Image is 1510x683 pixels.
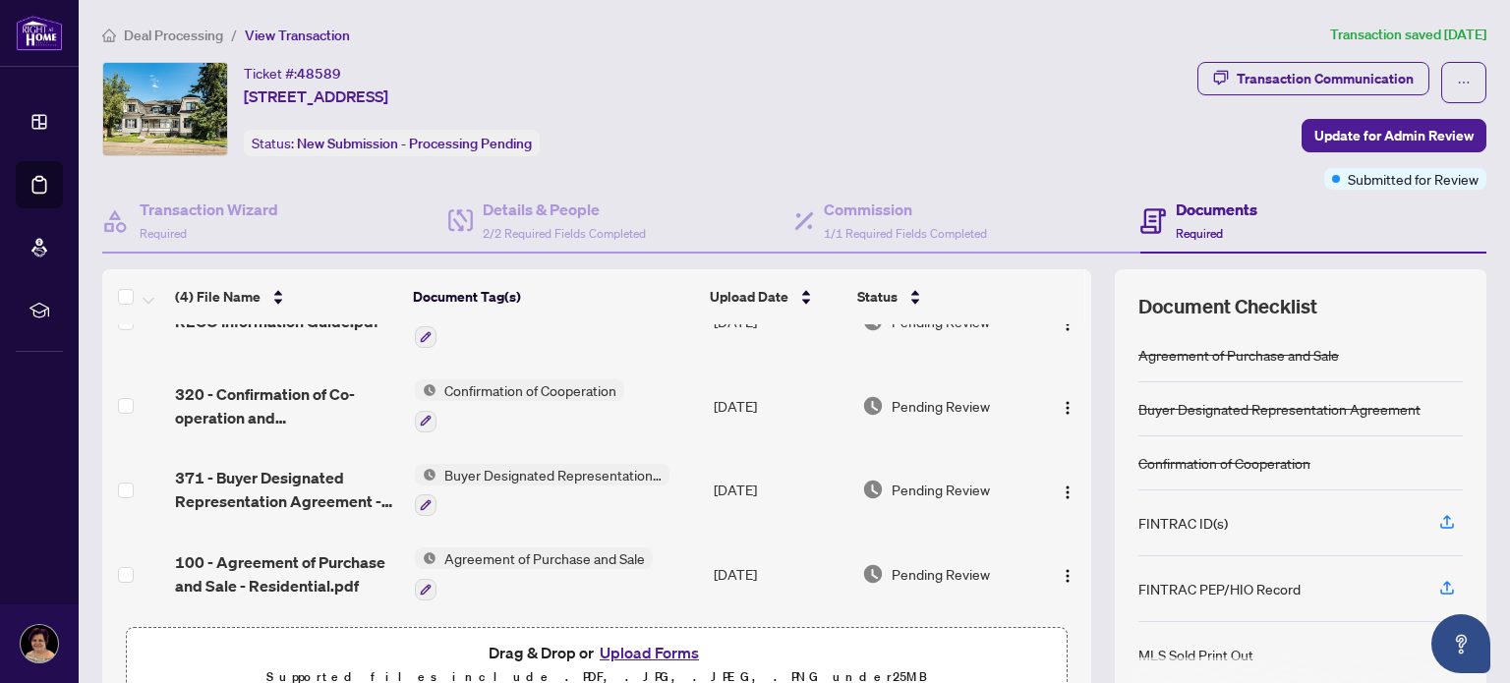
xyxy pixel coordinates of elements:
[849,269,1033,324] th: Status
[1176,226,1223,241] span: Required
[415,379,436,401] img: Status Icon
[489,640,705,665] span: Drag & Drop or
[244,62,341,85] div: Ticket #:
[892,479,990,500] span: Pending Review
[1138,344,1339,366] div: Agreement of Purchase and Sale
[415,464,436,485] img: Status Icon
[167,269,405,324] th: (4) File Name
[1197,62,1429,95] button: Transaction Communication
[706,364,854,448] td: [DATE]
[1060,568,1075,584] img: Logo
[1457,76,1471,89] span: ellipsis
[594,640,705,665] button: Upload Forms
[21,625,58,662] img: Profile Icon
[175,382,398,429] span: 320 - Confirmation of Co-operation and Representation.pdf
[1314,120,1474,151] span: Update for Admin Review
[892,395,990,417] span: Pending Review
[1052,558,1083,590] button: Logo
[706,448,854,533] td: [DATE]
[1138,512,1228,534] div: FINTRAC ID(s)
[175,286,261,308] span: (4) File Name
[140,198,278,221] h4: Transaction Wizard
[1060,400,1075,416] img: Logo
[297,135,532,152] span: New Submission - Processing Pending
[824,198,987,221] h4: Commission
[436,379,624,401] span: Confirmation of Cooperation
[244,130,540,156] div: Status:
[175,466,398,513] span: 371 - Buyer Designated Representation Agreement - Authority for Purchase or Lease.pdf
[483,226,646,241] span: 2/2 Required Fields Completed
[405,269,702,324] th: Document Tag(s)
[862,563,884,585] img: Document Status
[415,379,624,432] button: Status IconConfirmation of Cooperation
[415,464,669,517] button: Status IconBuyer Designated Representation Agreement
[1138,398,1421,420] div: Buyer Designated Representation Agreement
[1138,644,1253,665] div: MLS Sold Print Out
[1138,293,1317,320] span: Document Checklist
[436,464,669,485] span: Buyer Designated Representation Agreement
[862,479,884,500] img: Document Status
[1138,578,1301,599] div: FINTRAC PEP/HIO Record
[1052,474,1083,505] button: Logo
[1237,63,1414,94] div: Transaction Communication
[1348,168,1479,190] span: Submitted for Review
[1052,390,1083,422] button: Logo
[1431,614,1490,673] button: Open asap
[706,532,854,616] td: [DATE]
[824,226,987,241] span: 1/1 Required Fields Completed
[436,547,653,569] span: Agreement of Purchase and Sale
[103,63,227,155] img: IMG-40752661_1.jpg
[140,226,187,241] span: Required
[16,15,63,51] img: logo
[102,28,116,42] span: home
[231,24,237,46] li: /
[857,286,898,308] span: Status
[1302,119,1486,152] button: Update for Admin Review
[1060,484,1075,500] img: Logo
[297,65,341,83] span: 48589
[415,547,436,569] img: Status Icon
[245,27,350,44] span: View Transaction
[244,85,388,108] span: [STREET_ADDRESS]
[710,286,788,308] span: Upload Date
[124,27,223,44] span: Deal Processing
[1060,316,1075,332] img: Logo
[483,198,646,221] h4: Details & People
[862,395,884,417] img: Document Status
[1138,452,1310,474] div: Confirmation of Cooperation
[1330,24,1486,46] article: Transaction saved [DATE]
[892,563,990,585] span: Pending Review
[702,269,849,324] th: Upload Date
[1176,198,1257,221] h4: Documents
[175,550,398,598] span: 100 - Agreement of Purchase and Sale - Residential.pdf
[415,547,653,600] button: Status IconAgreement of Purchase and Sale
